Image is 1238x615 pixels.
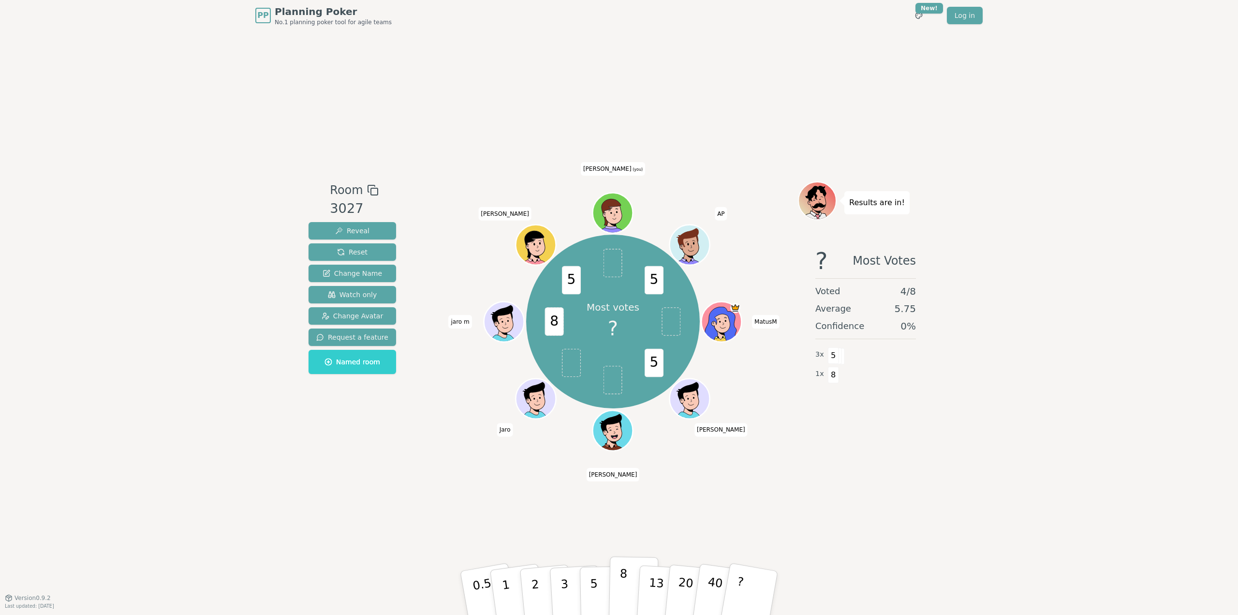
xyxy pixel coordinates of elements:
button: Request a feature [309,329,396,346]
span: Reset [337,247,368,257]
span: Confidence [815,319,864,333]
span: 8 [545,308,564,336]
button: Reveal [309,222,396,240]
span: Named room [324,357,380,367]
span: Watch only [328,290,377,300]
span: 5 [562,266,581,295]
span: MatusM is the host [731,303,741,313]
span: Change Avatar [322,311,383,321]
span: Room [330,181,363,199]
a: Log in [947,7,983,24]
div: New! [915,3,943,14]
span: No.1 planning poker tool for agile teams [275,18,392,26]
span: Planning Poker [275,5,392,18]
span: Last updated: [DATE] [5,603,54,609]
button: Change Name [309,265,396,282]
button: Click to change your avatar [594,194,632,232]
span: Click to change your name [497,423,513,436]
span: 0 % [900,319,916,333]
span: Click to change your name [581,162,645,176]
button: Change Avatar [309,307,396,325]
button: Named room [309,350,396,374]
span: 8 [828,367,839,383]
button: New! [910,7,928,24]
span: Click to change your name [715,207,727,221]
span: 5 [645,349,663,377]
span: Click to change your name [448,315,472,329]
span: 4 / 8 [900,285,916,298]
button: Watch only [309,286,396,303]
span: Request a feature [316,332,388,342]
button: Reset [309,243,396,261]
span: Reveal [335,226,369,236]
span: 5 [828,347,839,364]
span: Click to change your name [752,315,780,329]
p: Most votes [587,300,639,314]
span: Version 0.9.2 [15,594,51,602]
span: Voted [815,285,840,298]
p: Results are in! [849,196,905,210]
span: PP [257,10,268,21]
span: Most Votes [853,249,916,272]
div: 3027 [330,199,378,219]
span: Click to change your name [587,468,640,481]
span: (you) [632,167,643,172]
span: 1 x [815,369,824,379]
span: 5.75 [894,302,916,315]
span: Change Name [323,269,382,278]
span: ? [815,249,827,272]
a: PPPlanning PokerNo.1 planning poker tool for agile teams [255,5,392,26]
span: Click to change your name [694,423,748,436]
span: Average [815,302,851,315]
span: 5 [645,266,663,295]
span: ? [608,314,618,343]
span: 3 x [815,349,824,360]
span: Click to change your name [478,207,531,221]
button: Version0.9.2 [5,594,51,602]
